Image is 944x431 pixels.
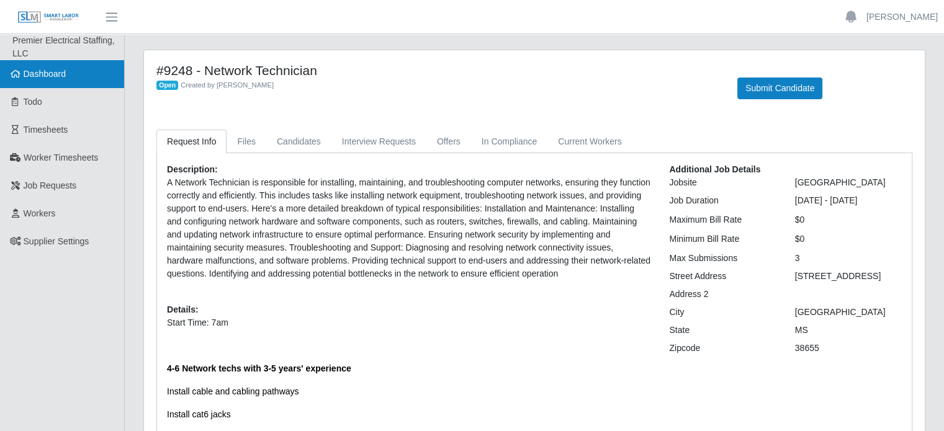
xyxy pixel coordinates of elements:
div: [DATE] - [DATE] [786,194,911,207]
span: 4-6 Network techs with 3-5 years' experience [167,363,351,373]
div: Maximum Bill Rate [660,213,785,226]
div: 3 [786,252,911,265]
span: Timesheets [24,125,68,135]
a: Request Info [156,130,227,154]
p: A Network Technician is responsible for installing, maintaining, and troubleshooting computer net... [167,176,650,280]
div: [GEOGRAPHIC_DATA] [786,176,911,189]
a: [PERSON_NAME] [866,11,938,24]
button: Submit Candidate [737,78,822,99]
div: State [660,324,785,337]
span: Install cable and cabling pathways [167,386,299,396]
div: Street Address [660,270,785,283]
b: Description: [167,164,218,174]
a: Interview Requests [331,130,426,154]
span: Install cat6 jacks [167,409,231,419]
div: Address 2 [660,288,785,301]
span: Workers [24,208,56,218]
div: $0 [786,213,911,226]
img: SLM Logo [17,11,79,24]
span: Dashboard [24,69,66,79]
div: 38655 [786,342,911,355]
div: City [660,306,785,319]
span: Todo [24,97,42,107]
span: Supplier Settings [24,236,89,246]
div: [STREET_ADDRESS] [786,270,911,283]
div: $0 [786,233,911,246]
div: Max Submissions [660,252,785,265]
div: Minimum Bill Rate [660,233,785,246]
div: Zipcode [660,342,785,355]
a: Current Workers [547,130,632,154]
span: Job Requests [24,180,77,190]
div: [GEOGRAPHIC_DATA] [786,306,911,319]
span: Worker Timesheets [24,153,98,162]
a: Files [227,130,266,154]
a: Candidates [266,130,331,154]
a: In Compliance [471,130,548,154]
b: Additional Job Details [669,164,760,174]
span: Created by [PERSON_NAME] [181,81,274,89]
b: Details: [167,304,199,314]
span: Open [156,81,178,91]
div: Job Duration [660,194,785,207]
a: Offers [426,130,471,154]
span: Premier Electrical Staffing, LLC [12,35,115,58]
div: MS [786,324,911,337]
h4: #9248 - Network Technician [156,63,719,78]
div: Jobsite [660,176,785,189]
p: Start Time: 7am [167,316,650,329]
